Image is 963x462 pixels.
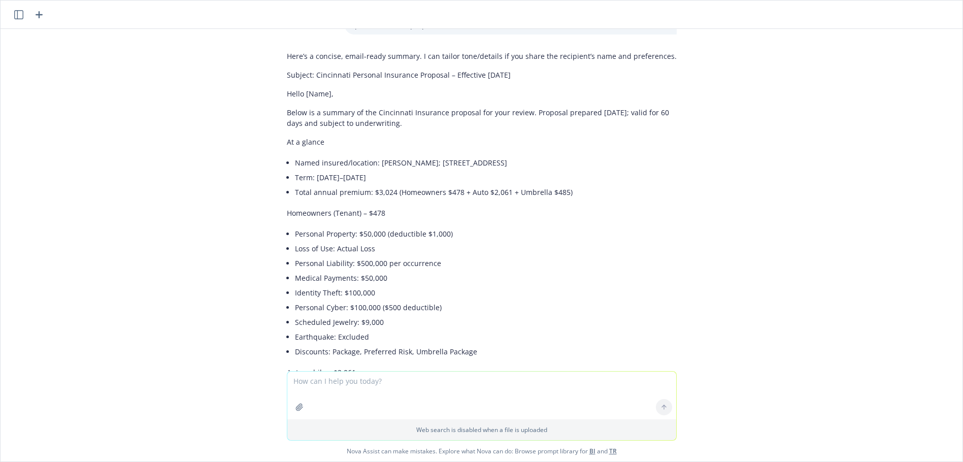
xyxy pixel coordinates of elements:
p: Subject: Cincinnati Personal Insurance Proposal – Effective [DATE] [287,70,677,80]
p: Below is a summary of the Cincinnati Insurance proposal for your review. Proposal prepared [DATE]... [287,107,677,128]
li: Total annual premium: $3,024 (Homeowners $478 + Auto $2,061 + Umbrella $485) [295,185,677,200]
li: Term: [DATE]–[DATE] [295,170,677,185]
a: TR [609,447,617,455]
p: Web search is disabled when a file is uploaded [293,425,670,434]
li: Scheduled Jewelry: $9,000 [295,315,677,329]
li: Personal Liability: $500,000 per occurrence [295,256,677,271]
span: Nova Assist can make mistakes. Explore what Nova can do: Browse prompt library for and [5,441,958,461]
p: Automobile – $2,061 [287,367,677,378]
p: Hello [Name], [287,88,677,99]
li: Medical Payments: $50,000 [295,271,677,285]
li: Personal Cyber: $100,000 ($500 deductible) [295,300,677,315]
li: Identity Theft: $100,000 [295,285,677,300]
li: Loss of Use: Actual Loss [295,241,677,256]
li: Earthquake: Excluded [295,329,677,344]
li: Named insured/location: [PERSON_NAME]; [STREET_ADDRESS] [295,155,677,170]
a: BI [589,447,595,455]
li: Personal Property: $50,000 (deductible $1,000) [295,226,677,241]
p: Homeowners (Tenant) – $478 [287,208,677,218]
p: At a glance [287,137,677,147]
li: Discounts: Package, Preferred Risk, Umbrella Package [295,344,677,359]
p: Here’s a concise, email-ready summary. I can tailor tone/details if you share the recipient’s nam... [287,51,677,61]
